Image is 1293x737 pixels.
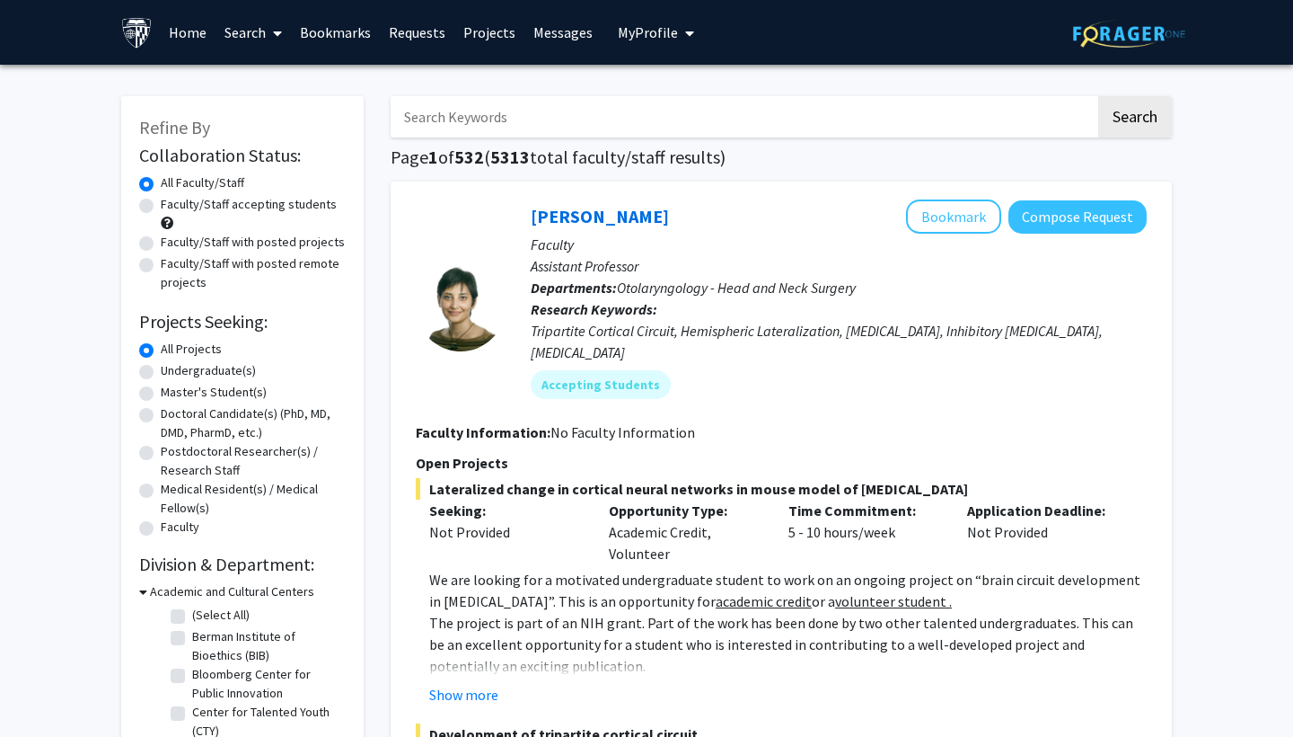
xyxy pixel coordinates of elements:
iframe: Chat [13,656,76,724]
p: Time Commitment: [788,500,941,521]
h1: Page of ( total faculty/staff results) [391,147,1172,168]
mat-chip: Accepting Students [531,370,671,399]
label: Bloomberg Center for Public Innovation [192,665,341,703]
input: Search Keywords [391,96,1095,138]
p: Assistant Professor [531,255,1147,277]
p: Open Projects [416,452,1147,474]
div: Tripartite Cortical Circuit, Hemispheric Lateralization, [MEDICAL_DATA], Inhibitory [MEDICAL_DATA... [531,320,1147,363]
label: Doctoral Candidate(s) (PhD, MD, DMD, PharmD, etc.) [161,404,346,442]
label: Postdoctoral Researcher(s) / Research Staff [161,442,346,480]
span: Lateralized change in cortical neural networks in mouse model of [MEDICAL_DATA] [416,478,1147,500]
label: All Projects [161,340,222,359]
div: 5 - 10 hours/week [775,500,954,564]
a: Messages [524,1,602,64]
p: The project is part of an NIH grant. Part of the work has been done by two other talented undergr... [429,612,1147,677]
img: Johns Hopkins University Logo [121,17,153,49]
a: Projects [454,1,524,64]
b: Research Keywords: [531,300,657,318]
label: (Select All) [192,606,250,625]
p: We are looking for a motivated undergraduate student to work on an ongoing project on “brain circ... [429,569,1147,612]
label: Master's Student(s) [161,383,267,402]
span: No Faculty Information [550,423,695,441]
span: 532 [454,146,484,168]
a: Search [215,1,291,64]
label: All Faculty/Staff [161,173,244,192]
button: Compose Request to Tara Deemyad [1008,200,1147,234]
u: academic credit [716,592,812,610]
h2: Projects Seeking: [139,311,346,333]
label: Faculty [161,518,199,537]
img: ForagerOne Logo [1073,20,1185,48]
a: [PERSON_NAME] [531,205,669,227]
label: Faculty/Staff with posted remote projects [161,254,346,292]
b: Departments: [531,279,617,297]
label: Medical Resident(s) / Medical Fellow(s) [161,480,346,518]
div: Not Provided [954,500,1133,564]
label: Undergraduate(s) [161,361,256,380]
p: Seeking: [429,500,582,521]
button: Add Tara Deemyad to Bookmarks [906,200,1001,234]
div: Not Provided [429,521,582,543]
span: 1 [428,146,438,168]
b: Faculty Information: [416,423,550,441]
p: Application Deadline: [967,500,1120,521]
div: Academic Credit, Volunteer [595,500,775,564]
a: Home [160,1,215,64]
label: Faculty/Staff accepting students [161,195,337,214]
a: Bookmarks [291,1,380,64]
h2: Collaboration Status: [139,145,346,166]
u: volunteer student . [835,592,952,610]
button: Search [1098,96,1172,138]
span: Otolaryngology - Head and Neck Surgery [617,279,856,297]
span: My Profile [618,23,678,41]
label: Faculty/Staff with posted projects [161,233,345,252]
p: Opportunity Type: [609,500,761,521]
p: Faculty [531,234,1147,255]
a: Requests [380,1,454,64]
span: Refine By [139,116,210,138]
button: Show more [429,684,498,706]
label: Berman Institute of Bioethics (BIB) [192,627,341,665]
span: 5313 [490,146,530,168]
h2: Division & Department: [139,554,346,575]
h3: Academic and Cultural Centers [150,582,314,601]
